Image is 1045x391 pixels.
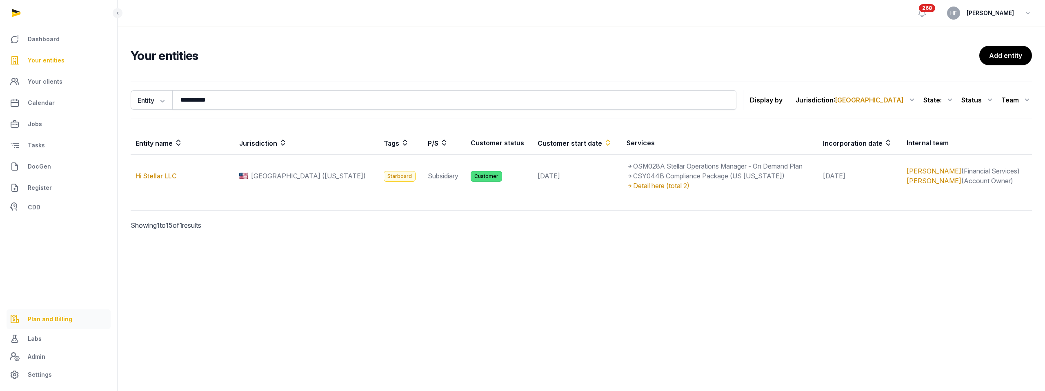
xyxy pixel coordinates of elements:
[818,155,902,198] td: [DATE]
[7,93,111,113] a: Calendar
[28,202,40,212] span: CDD
[466,131,533,155] th: Customer status
[131,211,346,240] p: Showing to of results
[471,171,502,182] span: Customer
[28,34,60,44] span: Dashboard
[1001,93,1032,107] div: Team
[907,166,1027,176] div: (Financial Services)
[131,48,979,63] h2: Your entities
[28,98,55,108] span: Calendar
[28,334,42,344] span: Labs
[28,314,72,324] span: Plan and Billing
[7,309,111,329] a: Plan and Billing
[622,131,818,155] th: Services
[234,131,379,155] th: Jurisdiction
[28,77,62,87] span: Your clients
[923,93,955,107] div: State
[7,329,111,349] a: Labs
[627,181,814,191] div: Detail here (total 2)
[28,183,52,193] span: Register
[28,119,42,129] span: Jobs
[28,370,52,380] span: Settings
[423,131,466,155] th: P/S
[750,93,783,107] p: Display by
[28,56,64,65] span: Your entities
[907,176,1027,186] div: (Account Owner)
[533,131,622,155] th: Customer start date
[28,352,45,362] span: Admin
[7,29,111,49] a: Dashboard
[7,136,111,155] a: Tasks
[947,7,960,20] button: HF
[7,114,111,134] a: Jobs
[7,51,111,70] a: Your entities
[961,93,995,107] div: Status
[384,171,416,182] span: Starboard
[7,72,111,91] a: Your clients
[940,95,942,105] span: :
[131,131,234,155] th: Entity name
[979,46,1032,65] a: Add entity
[7,178,111,198] a: Register
[627,172,785,180] span: CSY044B Compliance Package (US [US_STATE])
[627,162,803,170] span: OSM028A Stellar Operations Manager - On Demand Plan
[28,140,45,150] span: Tasks
[131,90,172,110] button: Entity
[166,221,173,229] span: 15
[423,155,466,198] td: Subsidiary
[136,172,177,180] a: Hi Stellar LLC
[157,221,160,229] span: 1
[379,131,423,155] th: Tags
[902,131,1032,155] th: Internal team
[834,95,904,105] span: :
[950,11,957,16] span: HF
[907,177,961,185] a: [PERSON_NAME]
[7,199,111,215] a: CDD
[179,221,182,229] span: 1
[7,365,111,384] a: Settings
[967,8,1014,18] span: [PERSON_NAME]
[533,155,622,198] td: [DATE]
[796,93,917,107] div: Jurisdiction
[907,167,961,175] a: [PERSON_NAME]
[251,171,366,181] span: [GEOGRAPHIC_DATA] ([US_STATE])
[818,131,902,155] th: Incorporation date
[7,349,111,365] a: Admin
[835,96,904,104] span: [GEOGRAPHIC_DATA]
[28,162,51,171] span: DocGen
[919,4,935,12] span: 268
[7,157,111,176] a: DocGen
